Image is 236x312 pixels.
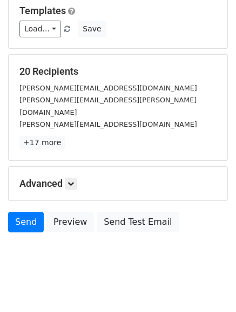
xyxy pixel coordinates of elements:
[97,212,179,232] a: Send Test Email
[19,120,197,128] small: [PERSON_NAME][EMAIL_ADDRESS][DOMAIN_NAME]
[19,5,66,16] a: Templates
[182,260,236,312] iframe: Chat Widget
[19,136,65,149] a: +17 more
[46,212,94,232] a: Preview
[19,21,61,37] a: Load...
[19,84,197,92] small: [PERSON_NAME][EMAIL_ADDRESS][DOMAIN_NAME]
[78,21,106,37] button: Save
[19,96,197,116] small: [PERSON_NAME][EMAIL_ADDRESS][PERSON_NAME][DOMAIN_NAME]
[8,212,44,232] a: Send
[19,178,217,190] h5: Advanced
[19,66,217,77] h5: 20 Recipients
